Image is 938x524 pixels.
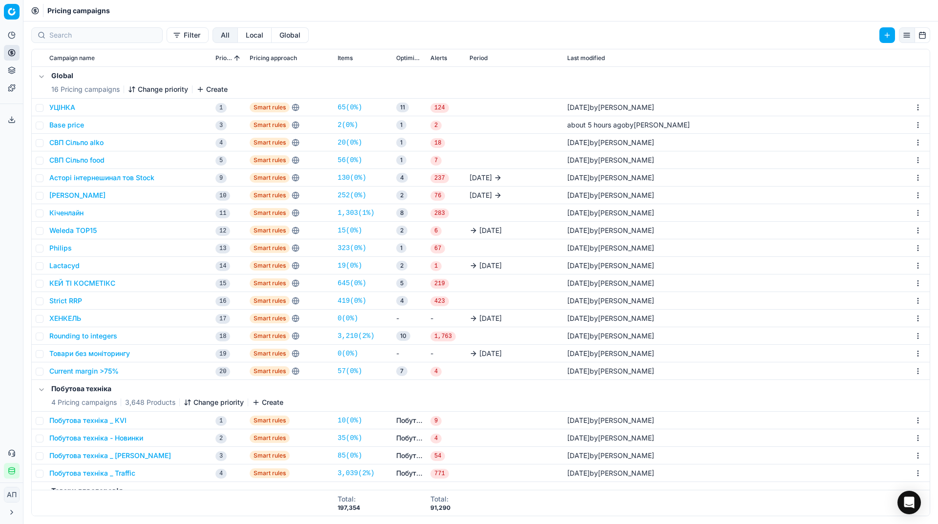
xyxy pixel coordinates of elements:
span: Smart rules [250,138,290,147]
span: [DATE] [479,314,502,323]
a: 3,039(2%) [338,468,375,478]
div: Total : [338,494,360,504]
a: 15(0%) [338,226,362,235]
button: ХЕНКЕЛЬ [49,314,81,323]
span: 4 [215,138,227,148]
span: Smart rules [250,296,290,306]
span: [DATE] [479,226,502,235]
div: by [PERSON_NAME] [567,468,654,478]
span: Smart rules [250,366,290,376]
a: 323(0%) [338,243,366,253]
span: [DATE] [567,416,590,424]
div: by [PERSON_NAME] [567,331,654,341]
span: Campaign name [49,54,95,62]
a: 252(0%) [338,190,366,200]
a: 419(0%) [338,296,366,306]
div: by [PERSON_NAME] [567,243,654,253]
span: 4 [215,469,227,479]
button: Побутова техніка - Новинки [49,433,143,443]
span: 2 [215,434,227,443]
div: by [PERSON_NAME] [567,416,654,425]
span: [DATE] [567,296,590,305]
button: Побутова техніка _ KVI [49,416,127,425]
span: [DATE] [479,349,502,358]
span: 5 [215,156,227,166]
button: Побутова техніка _ [PERSON_NAME] [49,451,171,461]
span: Smart rules [250,120,290,130]
span: 9 [215,173,227,183]
div: by [PERSON_NAME] [567,278,654,288]
span: Smart rules [250,190,290,200]
div: 91,290 [430,504,450,512]
a: 1,303(1%) [338,208,375,218]
span: 3,648 Products [125,398,175,407]
button: СВП Сільпо food [49,155,105,165]
span: 10 [215,191,230,201]
span: [DATE] [567,138,590,147]
span: Smart rules [250,208,290,218]
span: Items [338,54,353,62]
a: 3,210(2%) [338,331,375,341]
span: 5 [396,278,407,288]
div: by [PERSON_NAME] [567,208,654,218]
span: Smart rules [250,349,290,358]
span: Period [469,54,488,62]
span: 1 [396,243,406,253]
span: 6 [430,226,442,236]
span: [DATE] [567,314,590,322]
a: Побутова техніка [396,416,423,425]
div: by [PERSON_NAME] [567,349,654,358]
a: 130(0%) [338,173,366,183]
span: 18 [430,138,445,148]
a: 645(0%) [338,278,366,288]
a: 85(0%) [338,451,362,461]
button: Filter [167,27,209,43]
span: 4 [430,367,442,377]
span: 237 [430,173,449,183]
span: [DATE] [567,279,590,287]
h5: Товари для здоров'я [51,486,283,496]
span: Smart rules [250,278,290,288]
span: [DATE] [567,332,590,340]
button: Асторі інтернешинал тов Stock [49,173,154,183]
span: Smart rules [250,103,290,112]
span: 2 [396,190,407,200]
button: Base price [49,120,84,130]
span: 7 [396,366,407,376]
span: 11 [215,209,230,218]
span: 7 [430,156,442,166]
span: 54 [430,451,445,461]
span: [DATE] [469,190,492,200]
button: local [238,27,272,43]
span: 1 [430,261,442,271]
div: Open Intercom Messenger [897,491,921,514]
span: 4 Pricing campaigns [51,398,117,407]
button: Sorted by Priority ascending [232,53,242,63]
span: 19 [215,349,230,359]
button: Побутова техніка _ Traffic [49,468,135,478]
span: 18 [215,332,230,341]
span: Optimization groups [396,54,423,62]
span: 11 [396,103,409,112]
span: [DATE] [567,191,590,199]
span: 1,763 [430,332,456,341]
span: [DATE] [479,261,502,271]
button: УЦІНКА [49,103,75,112]
span: 219 [430,279,449,289]
span: 13 [215,244,230,253]
span: 4 [396,296,408,306]
span: [DATE] [567,103,590,111]
span: Smart rules [250,243,290,253]
a: 0(0%) [338,349,358,358]
h5: Побутова техніка [51,384,283,394]
div: by [PERSON_NAME] [567,451,654,461]
a: 20(0%) [338,138,362,147]
span: [DATE] [567,367,590,375]
span: 1 [215,416,227,426]
span: about 5 hours ago [567,121,625,129]
a: 10(0%) [338,416,362,425]
div: by [PERSON_NAME] [567,120,690,130]
span: 20 [215,367,230,377]
a: 65(0%) [338,103,362,112]
span: 15 [215,279,230,289]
